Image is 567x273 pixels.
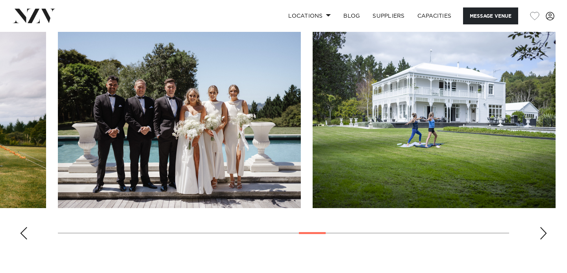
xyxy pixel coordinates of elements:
[366,7,411,24] a: SUPPLIERS
[282,7,337,24] a: Locations
[13,9,56,23] img: nzv-logo.png
[337,7,366,24] a: BLOG
[411,7,458,24] a: Capacities
[58,30,301,208] swiper-slide: 17 / 30
[463,7,518,24] button: Message Venue
[313,30,556,208] swiper-slide: 18 / 30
